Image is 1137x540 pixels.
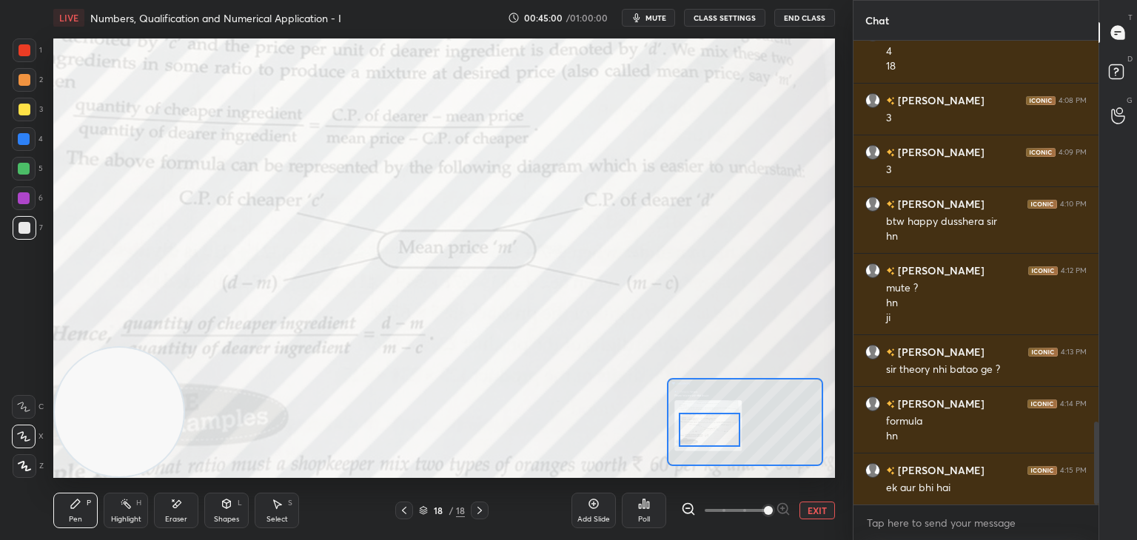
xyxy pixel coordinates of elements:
[865,197,880,212] img: default.png
[865,345,880,360] img: default.png
[1027,200,1057,209] img: iconic-dark.1390631f.png
[69,516,82,523] div: Pen
[1061,266,1087,275] div: 4:12 PM
[886,267,895,275] img: no-rating-badge.077c3623.svg
[865,396,880,411] img: default.png
[895,196,985,212] h6: [PERSON_NAME]
[886,311,1087,325] div: ji
[638,516,650,523] div: Poll
[1061,348,1087,357] div: 4:13 PM
[12,395,44,419] div: C
[13,454,44,478] div: Z
[87,499,91,507] div: P
[13,68,43,92] div: 2
[865,463,880,478] img: default.png
[799,502,835,519] button: EXIT
[53,9,84,27] div: LIVE
[886,348,895,357] img: no-rating-badge.077c3623.svg
[449,506,453,515] div: /
[774,9,835,27] button: End Class
[1059,96,1087,105] div: 4:08 PM
[1026,148,1056,157] img: iconic-dark.1390631f.png
[865,145,880,160] img: default.png
[1128,12,1133,23] p: T
[886,163,1087,178] div: 3
[886,481,1087,496] div: ek aur bhi hai
[895,462,985,478] h6: [PERSON_NAME]
[622,9,675,27] button: mute
[266,516,288,523] div: Select
[886,362,1087,377] div: sir theory nhi batao ge ?
[853,1,901,40] p: Chat
[886,296,1087,311] div: hn
[238,499,242,507] div: L
[853,41,1099,505] div: grid
[886,44,1087,59] div: 4
[90,11,341,25] h4: Numbers, Qualification and Numerical Application - I
[214,516,239,523] div: Shapes
[895,92,985,108] h6: [PERSON_NAME]
[12,425,44,448] div: X
[886,229,1087,244] div: hn
[895,396,985,411] h6: [PERSON_NAME]
[865,263,880,278] img: default.png
[136,499,141,507] div: H
[1060,399,1087,408] div: 4:14 PM
[13,216,43,240] div: 7
[1060,200,1087,209] div: 4:10 PM
[12,127,43,151] div: 4
[431,506,446,515] div: 18
[1026,96,1056,105] img: iconic-dark.1390631f.png
[895,144,985,160] h6: [PERSON_NAME]
[111,516,141,523] div: Highlight
[1059,148,1087,157] div: 4:09 PM
[12,157,43,180] div: 5
[865,93,880,108] img: default.png
[1127,95,1133,106] p: G
[1028,266,1058,275] img: iconic-dark.1390631f.png
[1028,348,1058,357] img: iconic-dark.1390631f.png
[1127,53,1133,64] p: D
[1060,466,1087,475] div: 4:15 PM
[12,186,43,210] div: 6
[886,149,895,157] img: no-rating-badge.077c3623.svg
[895,344,985,360] h6: [PERSON_NAME]
[886,200,895,209] img: no-rating-badge.077c3623.svg
[577,516,610,523] div: Add Slide
[886,97,895,105] img: no-rating-badge.077c3623.svg
[13,38,42,62] div: 1
[886,400,895,408] img: no-rating-badge.077c3623.svg
[288,499,292,507] div: S
[456,504,465,517] div: 18
[1027,399,1057,408] img: iconic-dark.1390631f.png
[886,429,1087,444] div: hn
[886,281,1087,296] div: mute ?
[13,98,43,121] div: 3
[886,59,1087,74] div: 18
[165,516,187,523] div: Eraser
[645,13,666,23] span: mute
[886,111,1087,126] div: 3
[1027,466,1057,475] img: iconic-dark.1390631f.png
[886,215,1087,229] div: btw happy dusshera sir
[895,263,985,278] h6: [PERSON_NAME]
[886,467,895,475] img: no-rating-badge.077c3623.svg
[886,414,1087,429] div: formula
[684,9,765,27] button: CLASS SETTINGS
